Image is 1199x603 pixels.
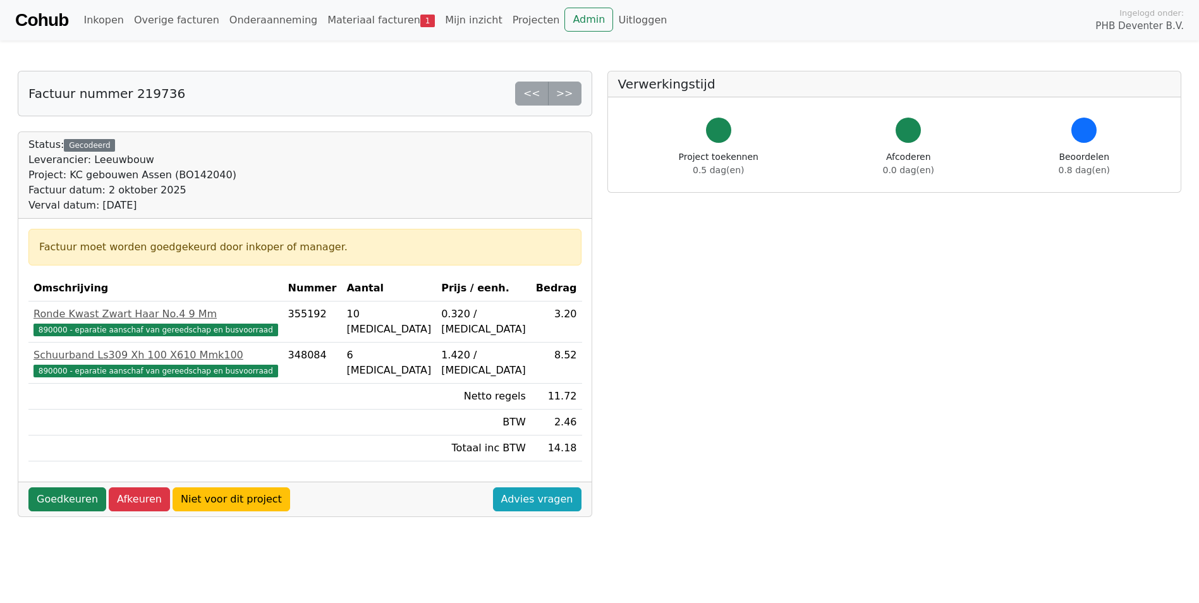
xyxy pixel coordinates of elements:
[679,150,758,177] div: Project toekennen
[531,343,582,384] td: 8.52
[33,348,278,378] a: Schuurband Ls309 Xh 100 X610 Mmk100890000 - eparatie aanschaf van gereedschap en busvoorraad
[39,240,571,255] div: Factuur moet worden goedgekeurd door inkoper of manager.
[508,8,565,33] a: Projecten
[28,183,236,198] div: Factuur datum: 2 oktober 2025
[283,301,342,343] td: 355192
[64,139,115,152] div: Gecodeerd
[28,152,236,167] div: Leverancier: Leeuwbouw
[1059,165,1110,175] span: 0.8 dag(en)
[1119,7,1184,19] span: Ingelogd onder:
[346,348,431,378] div: 6 [MEDICAL_DATA]
[28,487,106,511] a: Goedkeuren
[531,435,582,461] td: 14.18
[28,86,185,101] h5: Factuur nummer 219736
[1059,150,1110,177] div: Beoordelen
[33,348,278,363] div: Schuurband Ls309 Xh 100 X610 Mmk100
[33,307,278,322] div: Ronde Kwast Zwart Haar No.4 9 Mm
[693,165,744,175] span: 0.5 dag(en)
[33,324,278,336] span: 890000 - eparatie aanschaf van gereedschap en busvoorraad
[28,276,283,301] th: Omschrijving
[618,76,1171,92] h5: Verwerkingstijd
[173,487,290,511] a: Niet voor dit project
[436,384,531,410] td: Netto regels
[441,307,526,337] div: 0.320 / [MEDICAL_DATA]
[283,343,342,384] td: 348084
[883,150,934,177] div: Afcoderen
[283,276,342,301] th: Nummer
[441,348,526,378] div: 1.420 / [MEDICAL_DATA]
[28,167,236,183] div: Project: KC gebouwen Assen (BO142040)
[341,276,436,301] th: Aantal
[531,301,582,343] td: 3.20
[436,435,531,461] td: Totaal inc BTW
[493,487,581,511] a: Advies vragen
[564,8,613,32] a: Admin
[883,165,934,175] span: 0.0 dag(en)
[531,384,582,410] td: 11.72
[613,8,672,33] a: Uitloggen
[33,307,278,337] a: Ronde Kwast Zwart Haar No.4 9 Mm890000 - eparatie aanschaf van gereedschap en busvoorraad
[1095,19,1184,33] span: PHB Deventer B.V.
[78,8,128,33] a: Inkopen
[420,15,435,27] span: 1
[346,307,431,337] div: 10 [MEDICAL_DATA]
[33,365,278,377] span: 890000 - eparatie aanschaf van gereedschap en busvoorraad
[440,8,508,33] a: Mijn inzicht
[28,137,236,213] div: Status:
[531,276,582,301] th: Bedrag
[531,410,582,435] td: 2.46
[28,198,236,213] div: Verval datum: [DATE]
[109,487,170,511] a: Afkeuren
[129,8,224,33] a: Overige facturen
[15,5,68,35] a: Cohub
[436,276,531,301] th: Prijs / eenh.
[224,8,322,33] a: Onderaanneming
[436,410,531,435] td: BTW
[322,8,440,33] a: Materiaal facturen1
